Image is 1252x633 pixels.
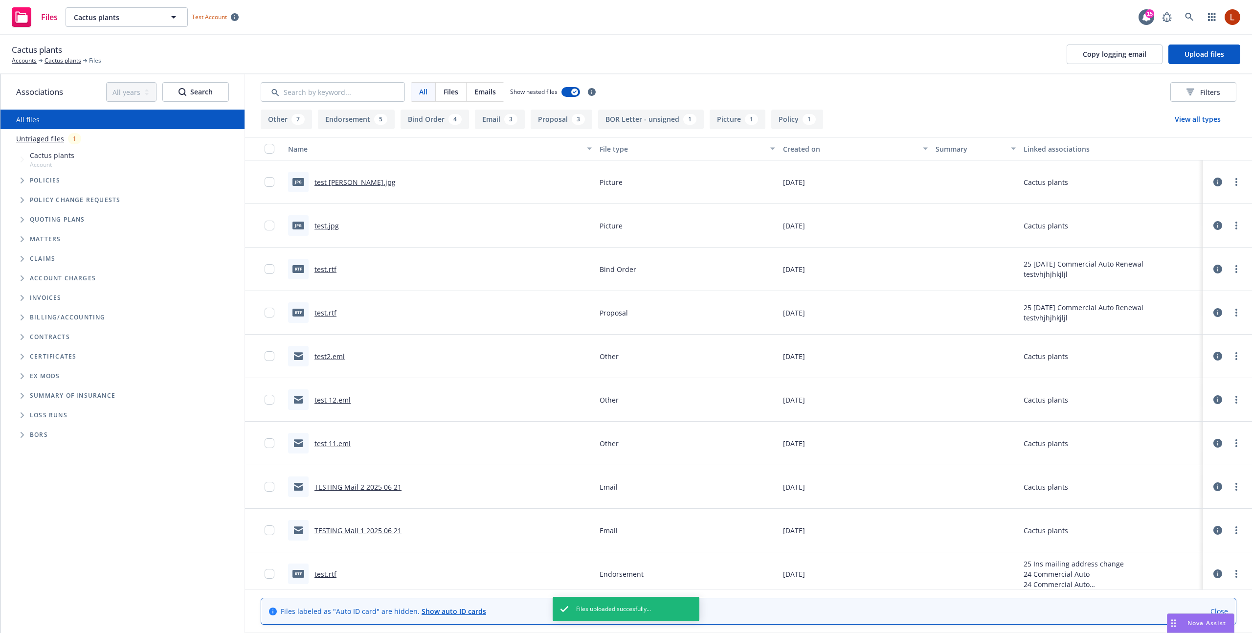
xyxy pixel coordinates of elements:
a: test.rtf [314,308,336,317]
a: test 11.eml [314,439,351,448]
span: Picture [600,221,623,231]
div: Cactus plants [1024,438,1068,449]
a: Switch app [1202,7,1222,27]
a: Untriaged files [16,134,64,144]
span: Bind Order [600,264,636,274]
a: TESTING Mail 2 2025 06 21 [314,482,402,492]
span: Copy logging email [1083,49,1146,59]
button: Cactus plants [66,7,188,27]
a: more [1230,524,1242,536]
span: Files [41,13,58,21]
button: Email [475,110,525,129]
span: Policies [30,178,61,183]
span: Filters [1200,87,1220,97]
span: Test Account [188,12,243,22]
div: Cactus plants [1024,395,1068,405]
span: Nova Assist [1187,619,1226,627]
button: Upload files [1168,45,1240,64]
input: Toggle Row Selected [265,482,274,492]
span: Endorsement [600,569,644,579]
div: 1 [683,114,696,125]
button: Endorsement [318,110,395,129]
div: Cactus plants [1024,482,1068,492]
a: Close [1210,606,1228,616]
span: Files [444,87,458,97]
span: Contracts [30,334,70,340]
span: Email [600,525,618,536]
span: rtf [292,309,304,316]
a: Cactus plants [45,56,81,65]
input: Toggle Row Selected [265,438,274,448]
div: 5 [374,114,387,125]
input: Toggle Row Selected [265,308,274,317]
a: more [1230,481,1242,493]
div: 1 [803,114,816,125]
a: test.rtf [314,569,336,579]
span: Filters [1186,87,1220,97]
a: Search [1180,7,1199,27]
div: 7 [291,114,305,125]
a: more [1230,394,1242,406]
button: Name [284,137,596,160]
button: SearchSearch [162,82,229,102]
span: rtf [292,570,304,577]
span: Upload files [1185,49,1224,59]
span: Matters [30,236,61,242]
div: Cactus plants [1024,351,1068,362]
a: test.jpg [314,221,339,230]
button: Summary [932,137,1020,160]
button: Linked associations [1020,137,1203,160]
div: 15 [1145,9,1154,18]
div: 25 [DATE] Commercial Auto Renewal [1024,302,1143,313]
a: test [PERSON_NAME].jpg [314,178,396,187]
span: [DATE] [783,482,805,492]
span: [DATE] [783,395,805,405]
a: more [1230,307,1242,318]
button: Filters [1170,82,1236,102]
button: Created on [779,137,932,160]
span: Claims [30,256,55,262]
div: 24 Commercial Auto [1024,569,1124,579]
span: [DATE] [783,221,805,231]
span: Cactus plants [74,12,158,23]
a: more [1230,350,1242,362]
span: Summary of insurance [30,393,115,399]
span: Files uploaded succesfully... [576,605,651,613]
a: TESTING Mail 1 2025 06 21 [314,526,402,535]
button: Bind Order [401,110,469,129]
span: [DATE] [783,351,805,362]
span: jpg [292,178,304,185]
div: 4 [448,114,462,125]
div: 1 [68,133,81,144]
a: test 12.eml [314,395,351,405]
span: Policy change requests [30,197,120,203]
span: Loss Runs [30,412,67,418]
button: View all types [1159,110,1236,129]
div: Linked associations [1024,144,1199,154]
input: Search by keyword... [261,82,405,102]
a: more [1230,437,1242,449]
a: Report a Bug [1157,7,1177,27]
input: Toggle Row Selected [265,525,274,535]
div: testvhjhjhkjljl [1024,269,1143,279]
div: Search [179,83,213,101]
button: File type [596,137,779,160]
div: 25 Ins mailing address change [1024,559,1124,569]
div: Name [288,144,581,154]
input: Toggle Row Selected [265,221,274,230]
a: test2.eml [314,352,345,361]
div: Cactus plants [1024,221,1068,231]
span: Email [600,482,618,492]
span: Billing/Accounting [30,315,106,320]
span: Cactus plants [30,150,74,160]
span: rtf [292,265,304,272]
button: Picture [710,110,765,129]
button: BOR Letter - unsigned [598,110,704,129]
svg: Search [179,88,186,96]
button: Proposal [531,110,592,129]
span: [DATE] [783,438,805,449]
span: [DATE] [783,569,805,579]
span: [DATE] [783,177,805,187]
div: 25 [DATE] Commercial Auto Renewal [1024,259,1143,269]
button: Policy [771,110,823,129]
